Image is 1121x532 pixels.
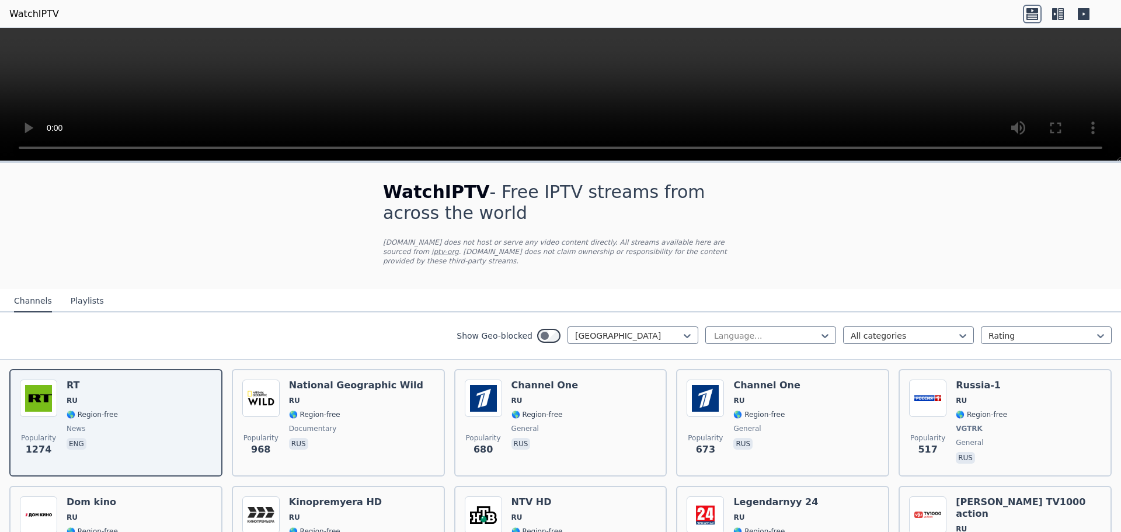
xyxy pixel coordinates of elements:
span: general [511,424,539,433]
img: Russia-1 [909,380,946,417]
span: RU [511,513,523,522]
span: Popularity [466,433,501,443]
span: general [733,424,761,433]
span: 🌎 Region-free [289,410,340,419]
span: 673 [696,443,715,457]
span: RU [67,513,78,522]
span: Popularity [910,433,945,443]
h6: Channel One [511,380,578,391]
h6: Dom kino [67,496,118,508]
span: RU [289,396,300,405]
button: Playlists [71,290,104,312]
span: 🌎 Region-free [511,410,563,419]
p: [DOMAIN_NAME] does not host or serve any video content directly. All streams available here are s... [383,238,738,266]
h6: National Geographic Wild [289,380,423,391]
span: RU [733,513,744,522]
span: Popularity [21,433,56,443]
span: 🌎 Region-free [67,410,118,419]
span: Popularity [243,433,278,443]
a: WatchIPTV [9,7,59,21]
img: Channel One [687,380,724,417]
span: WatchIPTV [383,182,490,202]
p: rus [733,438,753,450]
h6: [PERSON_NAME] TV1000 action [956,496,1101,520]
h1: - Free IPTV streams from across the world [383,182,738,224]
span: 1274 [26,443,52,457]
p: rus [511,438,531,450]
span: RU [956,396,967,405]
span: RU [289,513,300,522]
span: documentary [289,424,337,433]
span: RU [733,396,744,405]
h6: NTV HD [511,496,563,508]
h6: Legendarnyy 24 [733,496,818,508]
h6: Kinopremyera HD [289,496,382,508]
span: 968 [251,443,270,457]
span: RU [511,396,523,405]
img: Channel One [465,380,502,417]
img: RT [20,380,57,417]
p: eng [67,438,86,450]
span: VGTRK [956,424,983,433]
span: 🌎 Region-free [733,410,785,419]
button: Channels [14,290,52,312]
span: RU [67,396,78,405]
span: Popularity [688,433,723,443]
span: general [956,438,983,447]
h6: Russia-1 [956,380,1007,391]
span: news [67,424,85,433]
span: 517 [918,443,937,457]
a: iptv-org [431,248,459,256]
img: National Geographic Wild [242,380,280,417]
span: 🌎 Region-free [956,410,1007,419]
span: 680 [474,443,493,457]
label: Show Geo-blocked [457,330,532,342]
p: rus [956,452,975,464]
h6: Channel One [733,380,800,391]
h6: RT [67,380,118,391]
p: rus [289,438,308,450]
